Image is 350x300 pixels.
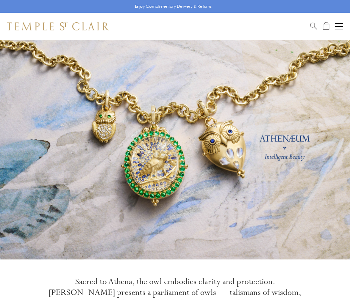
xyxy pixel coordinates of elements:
a: Search [310,22,317,30]
p: Enjoy Complimentary Delivery & Returns [135,3,212,10]
img: Temple St. Clair [7,22,109,30]
a: Open Shopping Bag [323,22,329,30]
button: Open navigation [335,22,343,30]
